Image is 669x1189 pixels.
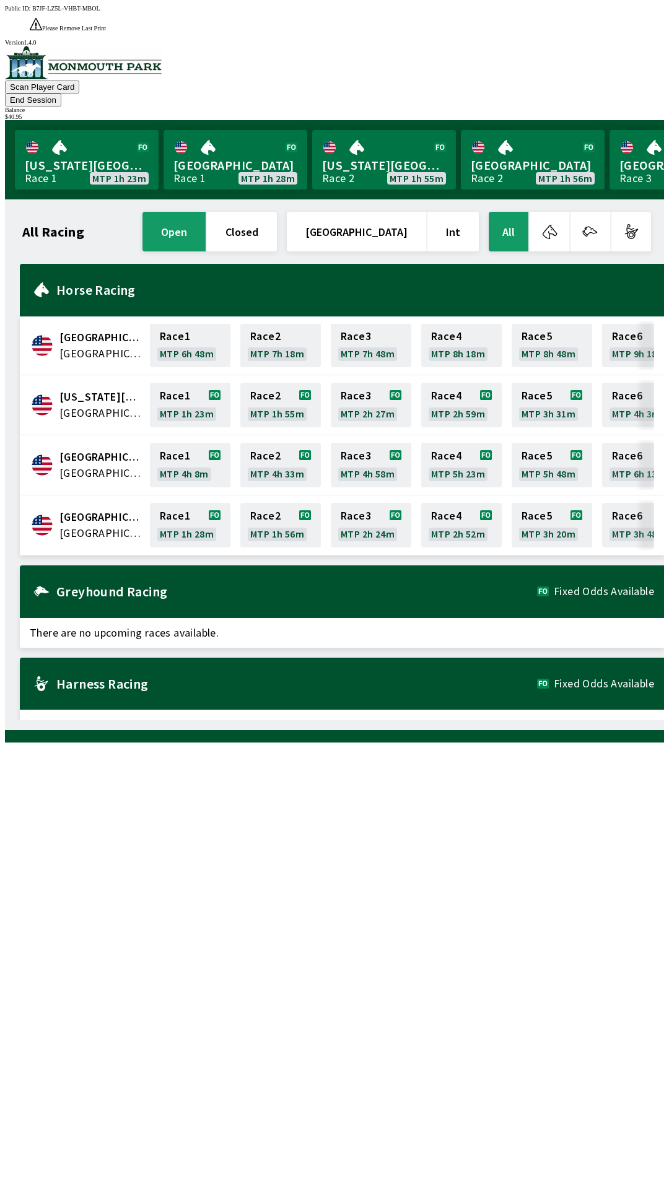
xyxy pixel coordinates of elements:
[431,529,485,539] span: MTP 2h 52m
[522,451,552,461] span: Race 5
[421,443,502,487] a: Race4MTP 5h 23m
[250,529,304,539] span: MTP 1h 56m
[512,443,592,487] a: Race5MTP 5h 48m
[612,469,666,479] span: MTP 6h 13m
[160,451,190,461] span: Race 1
[554,586,654,596] span: Fixed Odds Available
[287,212,426,251] button: [GEOGRAPHIC_DATA]
[421,383,502,427] a: Race4MTP 2h 59m
[522,529,575,539] span: MTP 3h 20m
[59,405,142,421] span: United States
[522,391,552,401] span: Race 5
[59,346,142,362] span: United States
[512,383,592,427] a: Race5MTP 3h 31m
[312,130,456,189] a: [US_STATE][GEOGRAPHIC_DATA]Race 2MTP 1h 55m
[341,451,371,461] span: Race 3
[522,409,575,419] span: MTP 3h 31m
[160,469,209,479] span: MTP 4h 8m
[150,383,230,427] a: Race1MTP 1h 23m
[331,503,411,547] a: Race3MTP 2h 24m
[341,511,371,521] span: Race 3
[25,157,149,173] span: [US_STATE][GEOGRAPHIC_DATA]
[160,529,214,539] span: MTP 1h 28m
[160,349,214,359] span: MTP 6h 48m
[538,173,592,183] span: MTP 1h 56m
[322,157,446,173] span: [US_STATE][GEOGRAPHIC_DATA]
[341,331,371,341] span: Race 3
[522,331,552,341] span: Race 5
[421,324,502,367] a: Race4MTP 8h 18m
[15,130,159,189] a: [US_STATE][GEOGRAPHIC_DATA]Race 1MTP 1h 23m
[612,529,666,539] span: MTP 3h 48m
[59,465,142,481] span: United States
[322,173,354,183] div: Race 2
[554,679,654,689] span: Fixed Odds Available
[522,511,552,521] span: Race 5
[5,113,664,120] div: $ 40.95
[207,212,277,251] button: closed
[150,324,230,367] a: Race1MTP 6h 48m
[427,212,479,251] button: Int
[25,173,57,183] div: Race 1
[522,349,575,359] span: MTP 8h 48m
[160,511,190,521] span: Race 1
[431,349,485,359] span: MTP 8h 18m
[619,173,652,183] div: Race 3
[240,324,321,367] a: Race2MTP 7h 18m
[59,509,142,525] span: Monmouth Park
[59,389,142,405] span: Delaware Park
[612,349,666,359] span: MTP 9h 18m
[612,391,642,401] span: Race 6
[250,349,304,359] span: MTP 7h 18m
[250,409,304,419] span: MTP 1h 55m
[42,25,106,32] span: Please Remove Last Print
[160,409,214,419] span: MTP 1h 23m
[341,391,371,401] span: Race 3
[390,173,444,183] span: MTP 1h 55m
[431,451,461,461] span: Race 4
[240,503,321,547] a: Race2MTP 1h 56m
[5,81,79,94] button: Scan Player Card
[431,409,485,419] span: MTP 2h 59m
[20,710,664,739] span: There are no upcoming races available.
[160,391,190,401] span: Race 1
[250,469,304,479] span: MTP 4h 33m
[173,157,297,173] span: [GEOGRAPHIC_DATA]
[421,503,502,547] a: Race4MTP 2h 52m
[5,94,61,107] button: End Session
[92,173,146,183] span: MTP 1h 23m
[22,227,84,237] h1: All Racing
[5,46,162,79] img: venue logo
[20,618,664,648] span: There are no upcoming races available.
[59,525,142,541] span: United States
[341,469,395,479] span: MTP 4h 58m
[612,409,661,419] span: MTP 4h 3m
[341,409,395,419] span: MTP 2h 27m
[32,5,100,12] span: B7JF-LZ5L-VHBT-MBOL
[341,349,395,359] span: MTP 7h 48m
[240,443,321,487] a: Race2MTP 4h 33m
[240,383,321,427] a: Race2MTP 1h 55m
[56,586,537,596] h2: Greyhound Racing
[431,331,461,341] span: Race 4
[160,331,190,341] span: Race 1
[461,130,605,189] a: [GEOGRAPHIC_DATA]Race 2MTP 1h 56m
[5,39,664,46] div: Version 1.4.0
[512,503,592,547] a: Race5MTP 3h 20m
[250,511,281,521] span: Race 2
[59,329,142,346] span: Canterbury Park
[150,443,230,487] a: Race1MTP 4h 8m
[431,511,461,521] span: Race 4
[612,511,642,521] span: Race 6
[250,331,281,341] span: Race 2
[173,173,206,183] div: Race 1
[150,503,230,547] a: Race1MTP 1h 28m
[59,449,142,465] span: Fairmount Park
[241,173,295,183] span: MTP 1h 28m
[250,391,281,401] span: Race 2
[331,383,411,427] a: Race3MTP 2h 27m
[250,451,281,461] span: Race 2
[164,130,307,189] a: [GEOGRAPHIC_DATA]Race 1MTP 1h 28m
[431,469,485,479] span: MTP 5h 23m
[431,391,461,401] span: Race 4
